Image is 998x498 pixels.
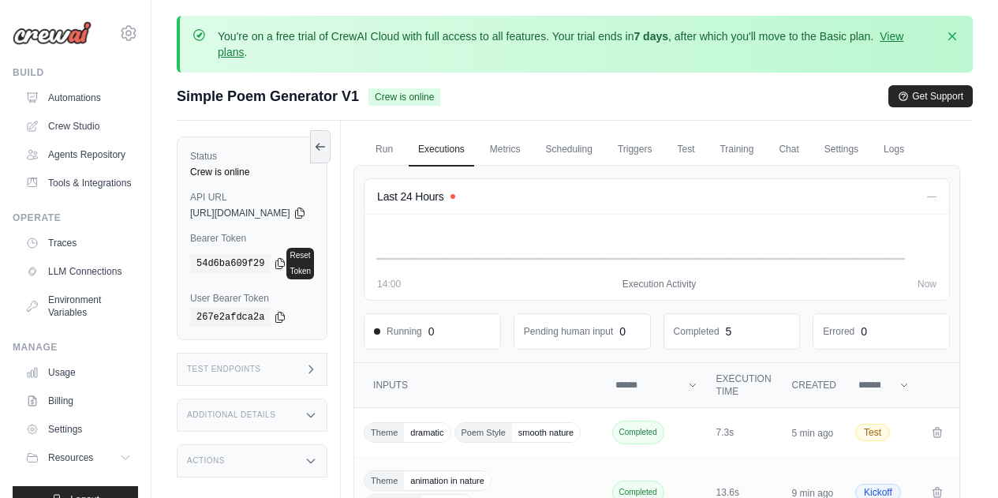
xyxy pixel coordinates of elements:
span: Test [855,424,890,441]
h4: Last 24 Hours [377,189,443,204]
a: Usage [19,360,138,385]
a: Tools & Integrations [19,170,138,196]
a: Metrics [480,133,530,167]
span: Now [918,278,936,290]
dd: Completed [674,325,720,338]
div: Operate [13,212,138,224]
p: You're on a free trial of CrewAI Cloud with full access to all features. Your trial ends in , aft... [218,28,935,60]
code: 54d6ba609f29 [190,254,271,273]
a: Environment Variables [19,287,138,325]
a: Training [710,133,763,167]
a: LLM Connections [19,259,138,284]
a: Logs [874,133,914,167]
a: Run [366,133,402,167]
a: Triggers [608,133,662,167]
div: 0 [428,324,435,339]
a: Test [667,133,704,167]
a: Settings [815,133,868,167]
label: API URL [190,191,314,204]
span: Crew is online [368,88,440,106]
a: Executions [409,133,474,167]
div: 0 [861,324,867,339]
div: Manage [13,341,138,354]
h3: Additional Details [187,410,275,420]
dd: Pending human input [524,325,613,338]
label: Status [190,150,314,163]
a: Settings [19,417,138,442]
span: animation in nature [404,471,491,490]
span: dramatic [404,423,450,442]
div: 0 [619,324,626,339]
code: 267e2afdca2a [190,308,271,327]
time: 5 min ago [792,428,834,439]
h3: Test Endpoints [187,365,261,374]
a: Billing [19,388,138,414]
a: Agents Repository [19,142,138,167]
th: Created [783,363,846,408]
span: Resources [48,451,93,464]
button: Get Support [888,85,973,107]
div: 5 [726,324,732,339]
a: Crew Studio [19,114,138,139]
th: Execution Time [707,363,783,408]
label: Bearer Token [190,232,314,245]
strong: 7 days [634,30,668,43]
button: Resources [19,445,138,470]
dd: Errored [823,325,854,338]
a: Scheduling [536,133,601,167]
div: Crew is online [190,166,314,178]
span: Theme [364,471,404,490]
span: Running [374,325,422,338]
span: 14:00 [377,278,401,290]
span: Completed [612,421,664,444]
span: [URL][DOMAIN_NAME] [190,207,290,219]
div: Build [13,66,138,79]
span: smooth nature [512,423,580,442]
a: Traces [19,230,138,256]
span: Theme [364,423,404,442]
img: Logo [13,21,92,45]
label: User Bearer Token [190,292,314,305]
h3: Actions [187,456,225,466]
th: Inputs [354,363,605,408]
a: Chat [769,133,808,167]
span: — [927,191,936,202]
a: Automations [19,85,138,110]
span: Simple Poem Generator V1 [177,85,359,107]
span: Execution Activity [622,278,696,290]
span: Poem Style [455,423,512,442]
a: Reset Token [286,248,314,279]
div: 7.3s [716,426,773,439]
